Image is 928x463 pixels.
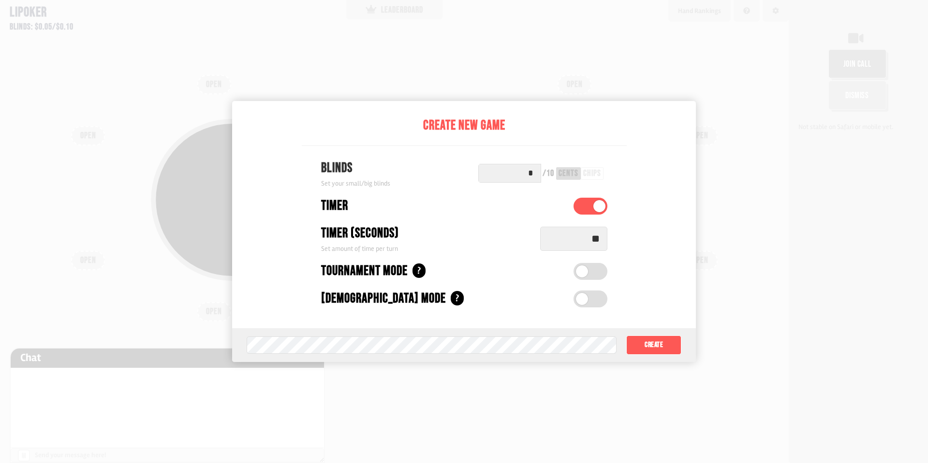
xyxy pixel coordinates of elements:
div: Timer [321,196,348,216]
div: / 10 [543,169,554,178]
div: [DEMOGRAPHIC_DATA] Mode [321,289,446,309]
button: Create [626,335,681,355]
div: ? [412,263,426,278]
div: Set your small/big blinds [321,178,390,188]
div: Blinds [321,158,390,178]
div: Tournament Mode [321,261,408,281]
div: cents [559,169,578,178]
div: Timer (seconds) [321,223,399,244]
div: Set amount of time per turn [321,244,530,254]
div: Create New Game [302,116,627,136]
div: chips [583,169,601,178]
div: ? [451,291,464,305]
